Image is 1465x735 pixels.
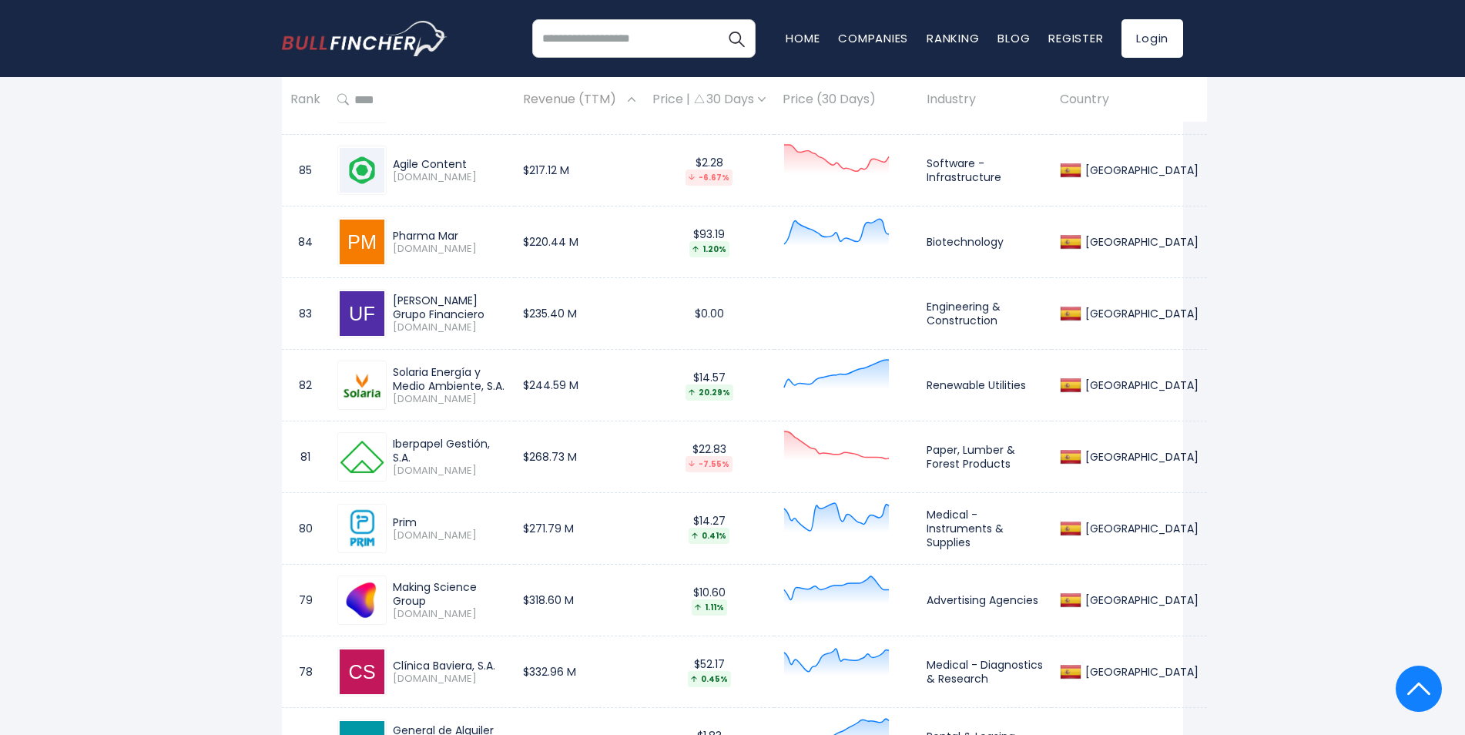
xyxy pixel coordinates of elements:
td: Paper, Lumber & Forest Products [918,421,1051,493]
td: $268.73 M [515,421,644,493]
span: [DOMAIN_NAME] [393,673,506,686]
td: Engineering & Construction [918,278,1051,350]
img: MAKS.MC.png [340,578,384,623]
td: $220.44 M [515,206,644,278]
td: 83 [282,278,329,350]
span: [DOMAIN_NAME] [393,608,506,621]
span: Revenue (TTM) [523,88,624,112]
span: [DOMAIN_NAME] [393,529,506,542]
a: Home [786,30,820,46]
span: [DOMAIN_NAME] [393,393,506,406]
a: Blog [997,30,1030,46]
img: bullfincher logo [282,21,448,56]
td: 85 [282,135,329,206]
td: Medical - Diagnostics & Research [918,636,1051,708]
div: $14.57 [652,371,766,401]
span: [DOMAIN_NAME] [393,465,506,478]
td: Biotechnology [918,206,1051,278]
div: [GEOGRAPHIC_DATA] [1081,593,1198,607]
div: $14.27 [652,514,766,544]
img: AGIL.MC.png [340,148,384,193]
div: Agile Content [393,157,506,171]
div: Pharma Mar [393,229,506,243]
th: Industry [918,77,1051,123]
img: IBG.MC.png [340,440,384,474]
div: [GEOGRAPHIC_DATA] [1081,163,1198,177]
a: Ranking [927,30,979,46]
span: [DOMAIN_NAME] [393,321,506,334]
img: SLR.MC.png [340,363,384,408]
span: [DOMAIN_NAME] [393,171,506,184]
a: Companies [838,30,908,46]
div: 1.11% [692,599,727,616]
td: Advertising Agencies [918,565,1051,636]
td: Software - Infrastructure [918,135,1051,206]
td: 80 [282,493,329,565]
div: $10.60 [652,586,766,616]
div: Solaria Energía y Medio Ambiente, S.A. [393,365,506,393]
td: $332.96 M [515,636,644,708]
div: $2.28 [652,156,766,186]
div: [GEOGRAPHIC_DATA] [1081,665,1198,679]
td: $244.59 M [515,350,644,421]
td: $271.79 M [515,493,644,565]
span: [DOMAIN_NAME] [393,243,506,256]
div: Price | 30 Days [652,92,766,108]
div: $0.00 [652,307,766,321]
div: 20.29% [686,384,733,401]
div: 1.20% [689,241,729,257]
div: [PERSON_NAME] Grupo Financiero [393,294,506,321]
div: 0.45% [688,671,731,687]
td: 84 [282,206,329,278]
div: Iberpapel Gestión, S.A. [393,437,506,465]
td: Medical - Instruments & Supplies [918,493,1051,565]
div: 0.41% [689,528,729,544]
div: [GEOGRAPHIC_DATA] [1081,378,1198,392]
div: [GEOGRAPHIC_DATA] [1081,235,1198,249]
a: Login [1121,19,1183,58]
td: $318.60 M [515,565,644,636]
td: Renewable Utilities [918,350,1051,421]
a: Go to homepage [282,21,448,56]
div: [GEOGRAPHIC_DATA] [1081,307,1198,321]
div: $93.19 [652,227,766,257]
div: -7.55% [686,456,732,472]
div: $52.17 [652,657,766,687]
td: 79 [282,565,329,636]
a: Register [1048,30,1103,46]
div: Clínica Baviera, S.A. [393,659,506,673]
td: $217.12 M [515,135,644,206]
div: Prim [393,515,506,529]
th: Price (30 Days) [774,77,918,123]
div: [GEOGRAPHIC_DATA] [1081,450,1198,464]
div: -6.67% [686,169,732,186]
td: 78 [282,636,329,708]
th: Rank [282,77,329,123]
div: Making Science Group [393,580,506,608]
button: Search [717,19,756,58]
div: $22.83 [652,442,766,472]
th: Country [1051,77,1207,123]
td: 81 [282,421,329,493]
td: 82 [282,350,329,421]
div: [GEOGRAPHIC_DATA] [1081,522,1198,535]
td: $235.40 M [515,278,644,350]
img: PRM.MC.png [340,506,384,551]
